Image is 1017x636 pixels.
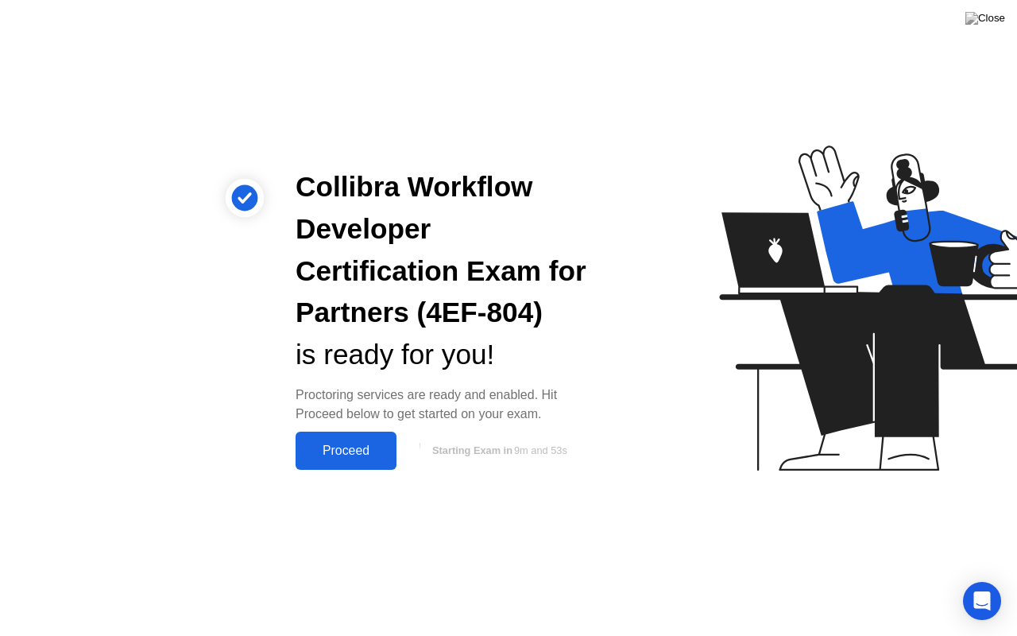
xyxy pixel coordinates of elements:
div: Open Intercom Messenger [963,582,1001,620]
img: Close [965,12,1005,25]
div: Proceed [300,444,392,458]
span: 9m and 53s [514,444,567,456]
button: Proceed [296,432,396,470]
div: is ready for you! [296,334,591,376]
div: Collibra Workflow Developer Certification Exam for Partners (4EF-804) [296,166,591,334]
button: Starting Exam in9m and 53s [404,436,591,466]
div: Proctoring services are ready and enabled. Hit Proceed below to get started on your exam. [296,386,591,424]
